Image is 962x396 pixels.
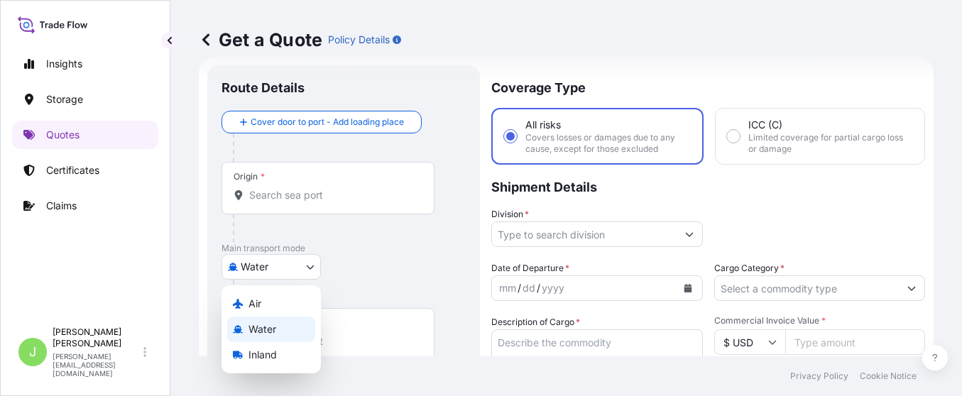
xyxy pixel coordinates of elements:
[491,165,925,207] p: Shipment Details
[328,33,390,47] p: Policy Details
[199,28,322,51] p: Get a Quote
[248,348,277,362] span: Inland
[491,65,925,108] p: Coverage Type
[248,297,261,311] span: Air
[248,322,276,336] span: Water
[222,285,321,373] div: Select transport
